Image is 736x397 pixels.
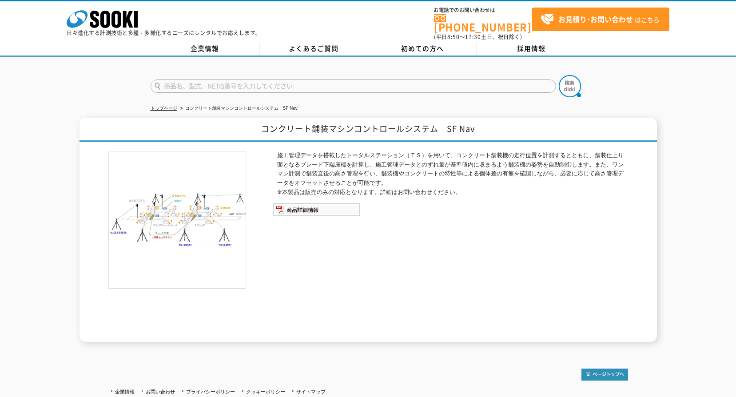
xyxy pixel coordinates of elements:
[434,33,522,41] span: (平日 ～ 土日、祝日除く)
[581,369,628,381] img: トップページへ
[80,118,657,142] h1: コンクリート舗装マシンコントロールシステム SF Nav
[434,14,532,32] a: [PHONE_NUMBER]
[434,8,532,13] span: お電話でのお問い合わせは
[151,79,556,93] input: 商品名、型式、NETIS番号を入力してください
[368,42,477,56] a: 初めての方へ
[151,106,177,111] a: トップページ
[477,42,586,56] a: 採用情報
[67,30,261,36] p: 日々進化する計測技術と多種・多様化するニーズにレンタルでお応えします。
[541,13,660,26] span: はこちら
[447,33,460,41] span: 8:50
[246,389,285,394] a: クッキーポリシー
[146,389,175,394] a: お問い合わせ
[115,389,135,394] a: 企業情報
[186,389,235,394] a: プライバシーポリシー
[558,14,633,24] strong: お見積り･お問い合わせ
[273,203,360,216] img: 商品詳細情報システム
[465,33,481,41] span: 17:30
[532,8,669,31] a: お見積り･お問い合わせはこちら
[277,151,628,197] p: 施工管理データを搭載したトータルステーション（ＴＳ）を用いて、コンクリート舗装機の走行位置を計測するとともに、舗装仕上り面となるブレード下端座標を計算し、施工管理データとのずれ量が基準値内に収ま...
[108,151,246,289] img: コンクリート舗装マシンコントロールシステム SF Nav
[401,44,444,53] span: 初めての方へ
[151,42,259,56] a: 企業情報
[273,208,360,214] a: 商品詳細情報システム
[559,75,581,97] img: btn_search.png
[259,42,368,56] a: よくあるご質問
[296,389,326,394] a: サイトマップ
[179,104,298,113] li: コンクリート舗装マシンコントロールシステム SF Nav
